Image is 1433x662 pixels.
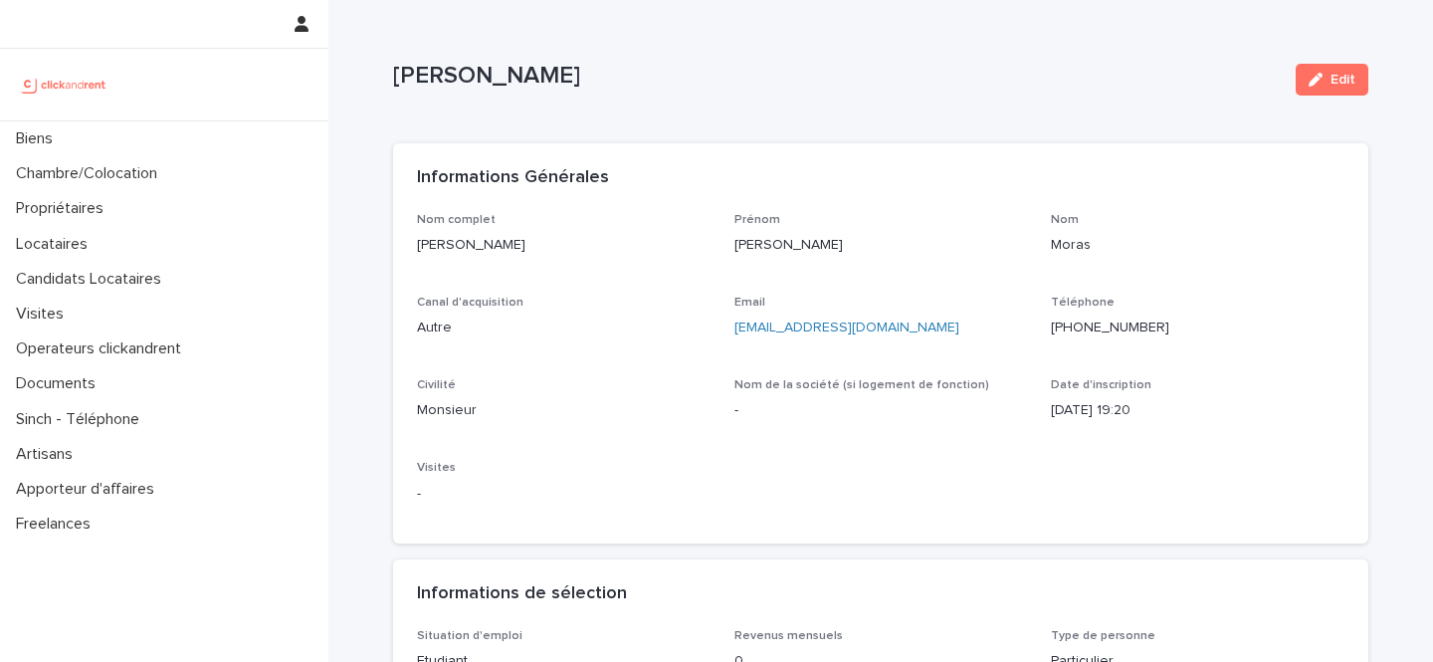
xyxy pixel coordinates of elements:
p: [PERSON_NAME] [734,235,1028,256]
p: Sinch - Téléphone [8,410,155,429]
span: Nom complet [417,214,496,226]
p: Visites [8,305,80,324]
p: Apporteur d'affaires [8,480,170,499]
p: Moras [1051,235,1344,256]
p: [DATE] 19:20 [1051,400,1344,421]
p: Freelances [8,515,106,534]
span: Revenus mensuels [734,630,843,642]
span: Téléphone [1051,297,1115,309]
span: Email [734,297,765,309]
p: - [417,484,711,505]
button: Edit [1296,64,1368,96]
p: [PERSON_NAME] [417,235,711,256]
h2: Informations de sélection [417,583,627,605]
p: Artisans [8,445,89,464]
span: Civilité [417,379,456,391]
span: Nom [1051,214,1079,226]
span: Prénom [734,214,780,226]
p: Biens [8,129,69,148]
p: [PERSON_NAME] [393,62,1280,91]
p: Candidats Locataires [8,270,177,289]
p: Monsieur [417,400,711,421]
p: Locataires [8,235,103,254]
p: [PHONE_NUMBER] [1051,318,1344,338]
span: Canal d'acquisition [417,297,523,309]
h2: Informations Générales [417,167,609,189]
a: [EMAIL_ADDRESS][DOMAIN_NAME] [734,321,959,334]
p: Autre [417,318,711,338]
p: Chambre/Colocation [8,164,173,183]
span: Visites [417,462,456,474]
p: Propriétaires [8,199,119,218]
span: Edit [1331,73,1355,87]
span: Type de personne [1051,630,1155,642]
p: Operateurs clickandrent [8,339,197,358]
p: - [734,400,1028,421]
p: Documents [8,374,111,393]
img: UCB0brd3T0yccxBKYDjQ [16,65,112,105]
span: Situation d'emploi [417,630,522,642]
span: Nom de la société (si logement de fonction) [734,379,989,391]
span: Date d'inscription [1051,379,1151,391]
